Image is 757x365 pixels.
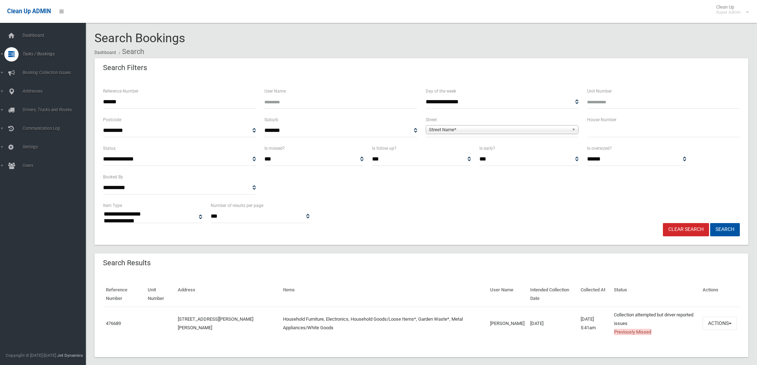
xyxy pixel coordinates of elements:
[587,144,612,152] label: Is oversized?
[587,116,616,124] label: House Number
[611,307,700,340] td: Collection attempted but driver reported issues
[527,282,578,307] th: Intended Collection Date
[175,282,280,307] th: Address
[103,202,122,209] label: Item Type
[700,282,740,307] th: Actions
[479,144,495,152] label: Is early?
[106,321,121,326] a: 476689
[372,144,396,152] label: Is follow up?
[527,307,578,340] td: [DATE]
[103,282,145,307] th: Reference Number
[94,50,116,55] a: Dashboard
[20,126,92,131] span: Communication Log
[264,144,285,152] label: Is missed?
[663,223,709,236] a: Clear Search
[429,125,569,134] span: Street Name*
[103,87,138,95] label: Reference Number
[487,307,527,340] td: [PERSON_NAME]
[178,316,253,330] a: [STREET_ADDRESS][PERSON_NAME][PERSON_NAME]
[94,256,159,270] header: Search Results
[94,31,185,45] span: Search Bookings
[20,163,92,168] span: Users
[20,89,92,94] span: Addresses
[264,116,278,124] label: Suburb
[103,116,121,124] label: Postcode
[280,307,487,340] td: Household Furniture, Electronics, Household Goods/Loose Items*, Garden Waste*, Metal Appliances/W...
[7,8,51,15] span: Clean Up ADMIN
[20,70,92,75] span: Booking Collection Issues
[426,87,456,95] label: Day of the week
[20,51,92,56] span: Tasks / Bookings
[587,87,612,95] label: Unit Number
[103,173,123,181] label: Booked By
[713,4,748,15] span: Clean Up
[94,61,156,75] header: Search Filters
[426,116,437,124] label: Street
[716,10,741,15] small: Super Admin
[280,282,487,307] th: Items
[578,282,611,307] th: Collected At
[6,353,56,358] span: Copyright © [DATE]-[DATE]
[578,307,611,340] td: [DATE] 5:41am
[145,282,175,307] th: Unit Number
[710,223,740,236] button: Search
[264,87,286,95] label: User Name
[57,353,83,358] strong: Jet Dynamics
[611,282,700,307] th: Status
[703,317,737,330] button: Actions
[103,144,116,152] label: Status
[20,144,92,149] span: Settings
[20,33,92,38] span: Dashboard
[20,107,92,112] span: Drivers, Trucks and Routes
[487,282,527,307] th: User Name
[117,45,144,58] li: Search
[211,202,263,209] label: Number of results per page
[614,329,651,335] span: Previously Missed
